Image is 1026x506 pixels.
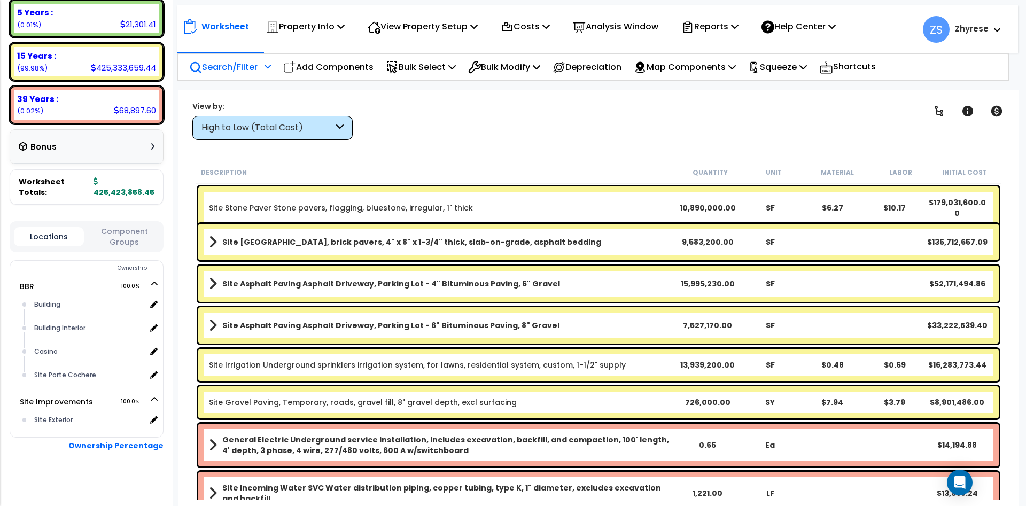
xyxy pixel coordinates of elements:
[739,203,802,213] div: SF
[209,434,677,456] a: Assembly Title
[114,105,156,116] div: 68,897.60
[277,55,379,80] div: Add Components
[864,203,926,213] div: $10.17
[926,397,989,408] div: $8,901,486.00
[68,440,164,451] b: Ownership Percentage
[739,278,802,289] div: SF
[634,60,736,74] p: Map Components
[20,281,34,292] a: BBR 100.0%
[32,262,163,275] div: Ownership
[801,203,864,213] div: $6.27
[923,16,950,43] span: ZS
[739,320,802,331] div: SF
[91,62,156,73] div: 425,333,659.44
[209,482,677,504] a: Assembly Title
[926,440,989,450] div: $14,194.88
[864,397,926,408] div: $3.79
[926,237,989,247] div: $135,712,657.09
[693,168,728,177] small: Quantity
[677,320,739,331] div: 7,527,170.00
[801,397,864,408] div: $7.94
[30,143,57,152] h3: Bonus
[677,237,739,247] div: 9,583,200.00
[926,488,989,499] div: $13,968.24
[677,278,739,289] div: 15,995,230.00
[222,320,559,331] b: Site Asphalt Paving Asphalt Driveway, Parking Lot - 6" Bituminous Paving, 8" Gravel
[926,360,989,370] div: $16,283,773.44
[677,397,739,408] div: 726,000.00
[17,7,53,18] b: 5 Years :
[209,203,473,213] a: Individual Item
[32,345,146,358] div: Casino
[17,94,58,105] b: 39 Years :
[947,470,973,495] div: Open Intercom Messenger
[739,440,802,450] div: Ea
[14,227,84,246] button: Locations
[739,488,802,499] div: LF
[942,168,987,177] small: Initial Cost
[209,397,517,408] a: Individual Item
[94,176,154,198] b: 425,423,858.45
[201,168,247,177] small: Description
[17,20,41,29] small: (0.01%)
[17,50,56,61] b: 15 Years :
[739,360,802,370] div: SF
[766,168,782,177] small: Unit
[209,318,677,333] a: Assembly Title
[201,122,333,134] div: High to Low (Total Cost)
[222,237,601,247] b: Site [GEOGRAPHIC_DATA], brick pavers, 4" x 8" x 1-3/4" thick, slab-on-grade, asphalt bedding
[121,280,149,293] span: 100.0%
[189,60,258,74] p: Search/Filter
[681,19,739,34] p: Reports
[926,320,989,331] div: $33,222,539.40
[813,54,882,80] div: Shortcuts
[266,19,345,34] p: Property Info
[677,488,739,499] div: 1,221.00
[368,19,478,34] p: View Property Setup
[32,414,146,426] div: Site Exterior
[32,369,146,382] div: Site Porte Cochere
[120,19,156,30] div: 21,301.41
[926,278,989,289] div: $52,171,494.86
[209,276,677,291] a: Assembly Title
[677,440,739,450] div: 0.65
[17,106,43,115] small: (0.02%)
[761,19,836,34] p: Help Center
[19,176,89,198] span: Worksheet Totals:
[222,278,560,289] b: Site Asphalt Paving Asphalt Driveway, Parking Lot - 4" Bituminous Paving, 6" Gravel
[748,60,807,74] p: Squeeze
[573,19,658,34] p: Analysis Window
[739,237,802,247] div: SF
[209,235,677,250] a: Assembly Title
[955,23,989,34] b: Zhyrese
[553,60,621,74] p: Depreciation
[17,64,48,73] small: (99.98%)
[677,360,739,370] div: 13,939,200.00
[192,101,353,112] div: View by:
[819,59,876,75] p: Shortcuts
[386,60,456,74] p: Bulk Select
[20,396,93,407] a: Site Improvements 100.0%
[801,360,864,370] div: $0.48
[89,225,159,248] button: Component Groups
[32,322,146,334] div: Building Interior
[739,397,802,408] div: SY
[547,55,627,80] div: Depreciation
[926,197,989,219] div: $179,031,600.00
[864,360,926,370] div: $0.69
[121,395,149,408] span: 100.0%
[677,203,739,213] div: 10,890,000.00
[222,482,677,504] b: Site Incoming Water SVC Water distribution piping, copper tubing, type K, 1" diameter, excludes e...
[889,168,912,177] small: Labor
[32,298,146,311] div: Building
[501,19,550,34] p: Costs
[201,19,249,34] p: Worksheet
[283,60,374,74] p: Add Components
[209,360,626,370] a: Individual Item
[821,168,854,177] small: Material
[222,434,677,456] b: General Electric Underground service installation, includes excavation, backfill, and compaction,...
[468,60,540,74] p: Bulk Modify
